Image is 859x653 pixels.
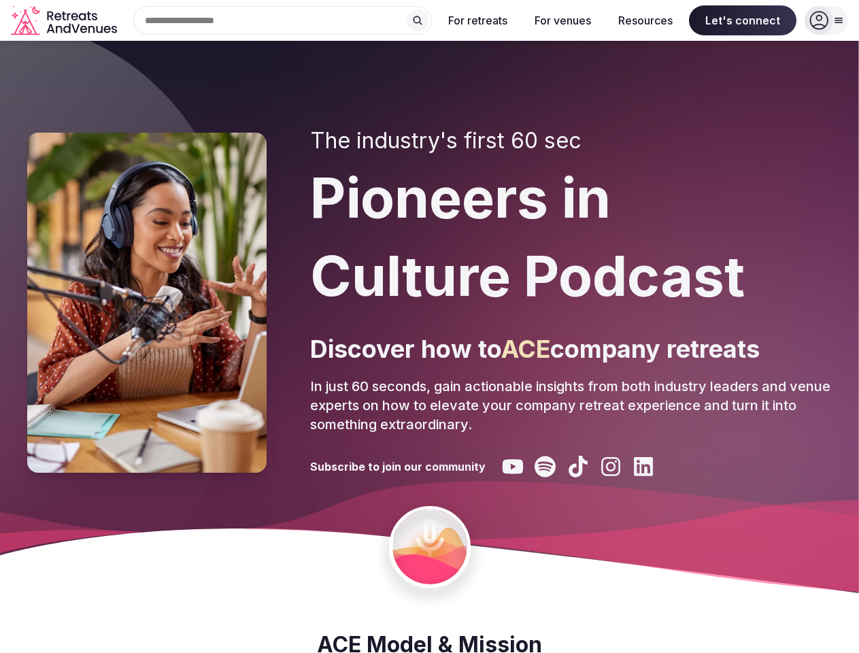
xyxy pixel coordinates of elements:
h3: Subscribe to join our community [310,459,486,474]
p: In just 60 seconds, gain actionable insights from both industry leaders and venue experts on how ... [310,377,832,434]
img: Pioneers in Culture Podcast [27,133,267,473]
h2: The industry's first 60 sec [310,128,832,154]
button: Resources [607,5,684,35]
span: Let's connect [689,5,796,35]
button: For retreats [437,5,518,35]
span: ACE [501,334,550,364]
p: Discover how to company retreats [310,332,832,366]
a: Visit the homepage [11,5,120,36]
svg: Retreats and Venues company logo [11,5,120,36]
button: For venues [524,5,602,35]
h1: Pioneers in Culture Podcast [310,159,832,316]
